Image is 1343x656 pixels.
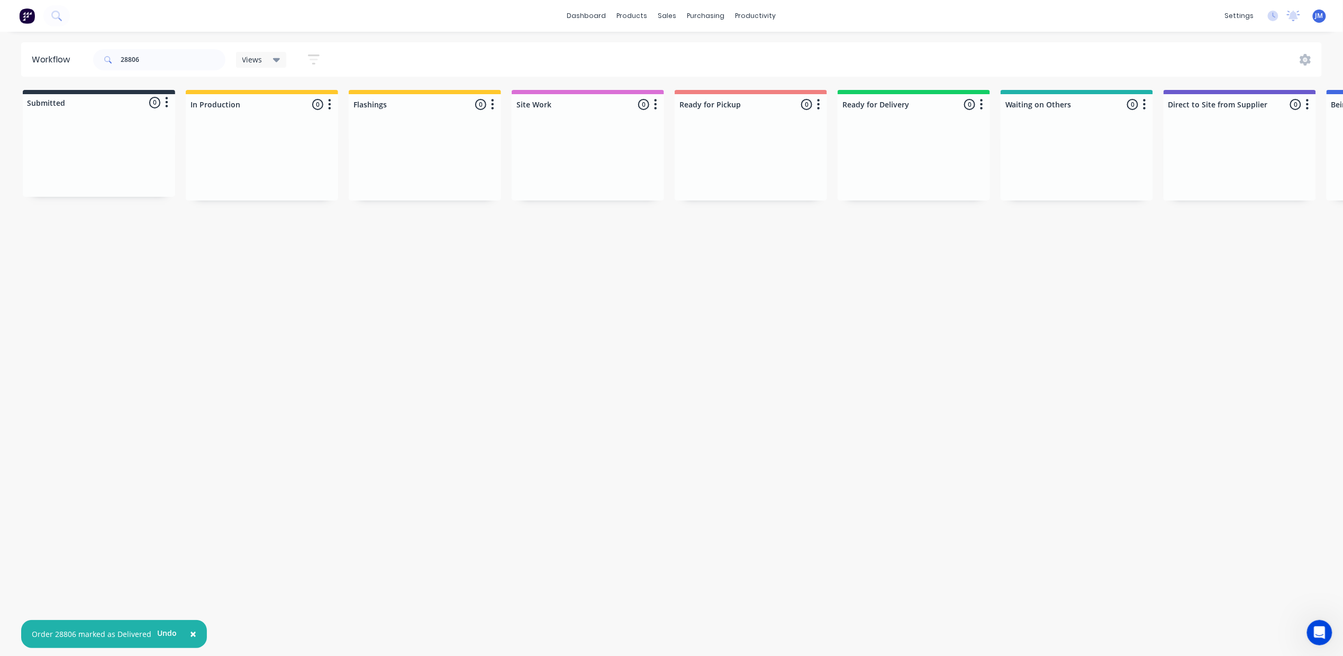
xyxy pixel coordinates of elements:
[1220,8,1259,24] div: settings
[121,49,225,70] input: Search for orders...
[730,8,782,24] div: productivity
[653,8,682,24] div: sales
[179,622,207,647] button: Close
[32,53,75,66] div: Workflow
[19,8,35,24] img: Factory
[151,625,183,641] button: Undo
[242,54,262,65] span: Views
[562,8,612,24] a: dashboard
[1315,11,1323,21] span: JM
[612,8,653,24] div: products
[682,8,730,24] div: purchasing
[32,628,151,640] div: Order 28806 marked as Delivered
[1307,620,1332,645] iframe: Intercom live chat
[190,626,196,641] span: ×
